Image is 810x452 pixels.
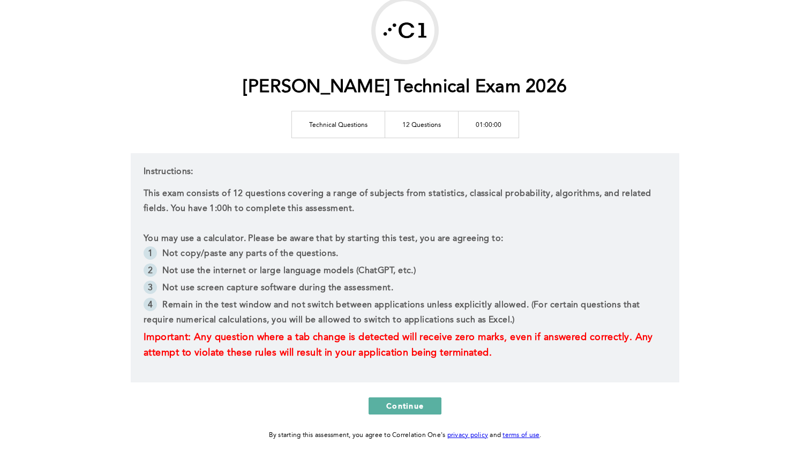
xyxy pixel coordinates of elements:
img: Marshall Wace [376,1,434,60]
span: Important: Any question where a tab change is detected will receive zero marks, even if answered ... [144,333,656,358]
li: Remain in the test window and not switch between applications unless explicitly allowed. (For cer... [144,298,666,330]
li: Not copy/paste any parts of the questions. [144,246,666,263]
div: Instructions: [131,153,679,382]
td: Technical Questions [291,111,385,138]
p: This exam consists of 12 questions covering a range of subjects from statistics, classical probab... [144,186,666,216]
li: Not use the internet or large language models (ChatGPT, etc.) [144,263,666,281]
div: By starting this assessment, you agree to Correlation One's and . [269,430,542,441]
td: 12 Questions [385,111,458,138]
h1: [PERSON_NAME] Technical Exam 2026 [243,77,567,99]
td: 01:00:00 [458,111,519,138]
span: Continue [386,401,424,411]
a: privacy policy [447,432,489,439]
p: You may use a calculator. Please be aware that by starting this test, you are agreeing to: [144,231,666,246]
button: Continue [369,397,441,415]
a: terms of use [502,432,539,439]
li: Not use screen capture software during the assessment. [144,281,666,298]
